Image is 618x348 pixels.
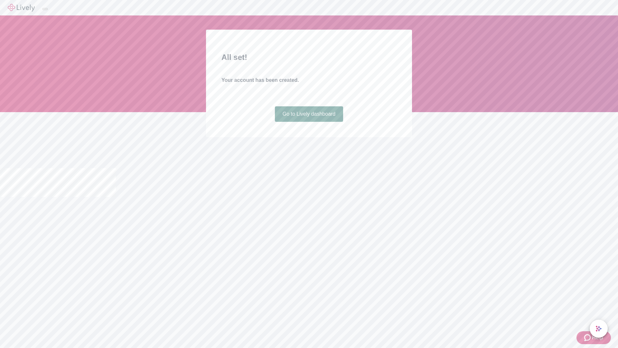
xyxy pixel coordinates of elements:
[8,4,35,12] img: Lively
[275,106,343,122] a: Go to Lively dashboard
[576,331,611,344] button: Zendesk support iconHelp
[42,8,48,10] button: Log out
[221,76,397,84] h4: Your account has been created.
[221,52,397,63] h2: All set!
[584,334,592,342] svg: Zendesk support icon
[595,325,602,332] svg: Lively AI Assistant
[590,320,608,338] button: chat
[592,334,603,342] span: Help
